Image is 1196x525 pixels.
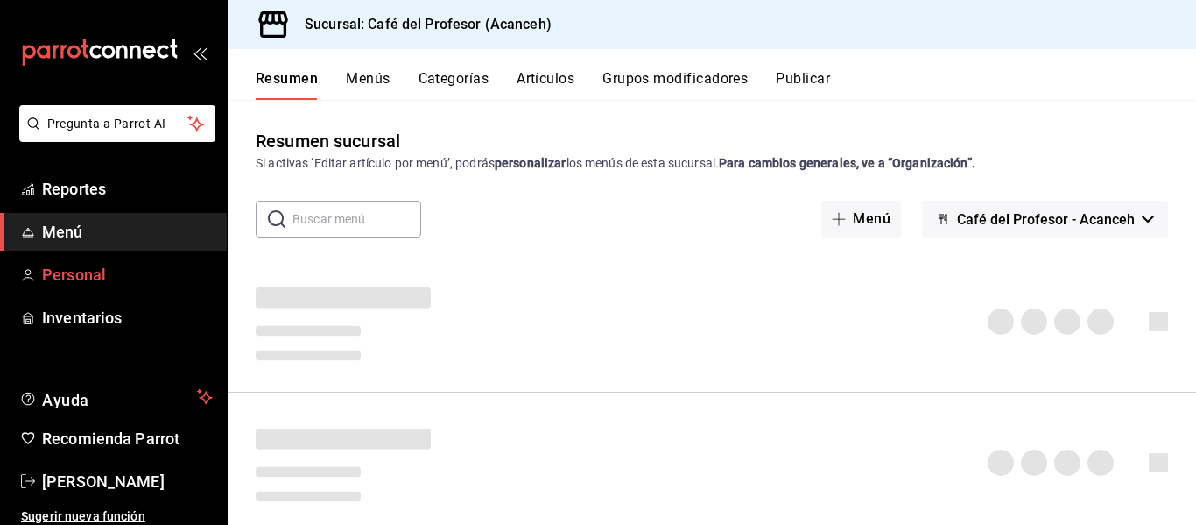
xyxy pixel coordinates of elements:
[957,211,1135,228] span: Café del Profesor - Acanceh
[47,115,188,133] span: Pregunta a Parrot AI
[12,127,215,145] a: Pregunta a Parrot AI
[719,156,975,170] strong: Para cambios generales, ve a “Organización”.
[291,14,552,35] h3: Sucursal: Café del Profesor (Acanceh)
[42,263,213,287] span: Personal
[193,46,207,60] button: open_drawer_menu
[346,70,390,100] button: Menús
[19,105,215,142] button: Pregunta a Parrot AI
[42,470,213,493] span: [PERSON_NAME]
[292,202,421,237] input: Buscar menú
[42,427,213,451] span: Recomienda Parrot
[495,156,566,170] strong: personalizar
[42,177,213,201] span: Reportes
[42,306,213,330] span: Inventarios
[922,201,1168,238] button: Café del Profesor - Acanceh
[517,70,574,100] button: Artículos
[419,70,489,100] button: Categorías
[256,154,1168,173] div: Si activas ‘Editar artículo por menú’, podrás los menús de esta sucursal.
[256,70,318,100] button: Resumen
[256,70,1196,100] div: navigation tabs
[42,220,213,244] span: Menú
[42,387,190,408] span: Ayuda
[821,201,901,238] button: Menú
[776,70,830,100] button: Publicar
[602,70,748,100] button: Grupos modificadores
[256,128,400,154] div: Resumen sucursal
